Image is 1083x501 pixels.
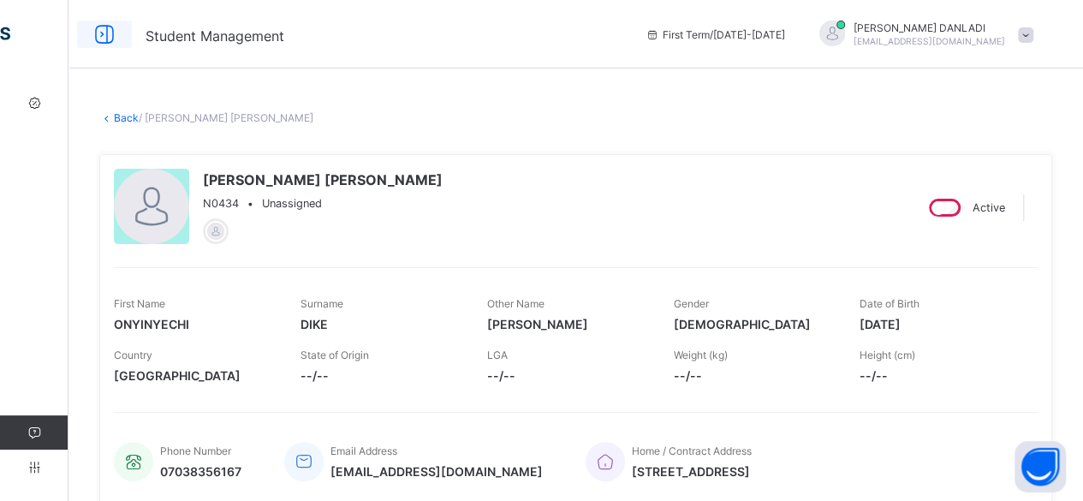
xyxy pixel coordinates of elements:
[1015,441,1066,492] button: Open asap
[487,368,648,383] span: --/--
[114,368,275,383] span: [GEOGRAPHIC_DATA]
[114,297,165,310] span: First Name
[301,297,343,310] span: Surname
[860,349,915,361] span: Height (cm)
[860,368,1021,383] span: --/--
[262,197,322,210] span: Unassigned
[114,349,152,361] span: Country
[487,317,648,331] span: [PERSON_NAME]
[673,349,727,361] span: Weight (kg)
[632,444,752,457] span: Home / Contract Address
[487,297,544,310] span: Other Name
[330,464,543,479] span: [EMAIL_ADDRESS][DOMAIN_NAME]
[301,349,369,361] span: State of Origin
[860,297,919,310] span: Date of Birth
[802,21,1042,49] div: REBECCADANLADI
[160,464,241,479] span: 07038356167
[203,197,443,210] div: •
[203,197,239,210] span: N0434
[160,444,231,457] span: Phone Number
[632,464,752,479] span: [STREET_ADDRESS]
[673,297,708,310] span: Gender
[646,28,785,41] span: session/term information
[854,21,1005,34] span: [PERSON_NAME] DANLADI
[854,36,1005,46] span: [EMAIL_ADDRESS][DOMAIN_NAME]
[301,317,461,331] span: DIKE
[146,27,284,45] span: Student Management
[114,317,275,331] span: ONYINYECHI
[973,201,1005,214] span: Active
[301,368,461,383] span: --/--
[673,317,834,331] span: [DEMOGRAPHIC_DATA]
[673,368,834,383] span: --/--
[203,171,443,188] span: [PERSON_NAME] [PERSON_NAME]
[860,317,1021,331] span: [DATE]
[114,111,139,124] a: Back
[330,444,397,457] span: Email Address
[139,111,313,124] span: / [PERSON_NAME] [PERSON_NAME]
[487,349,508,361] span: LGA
